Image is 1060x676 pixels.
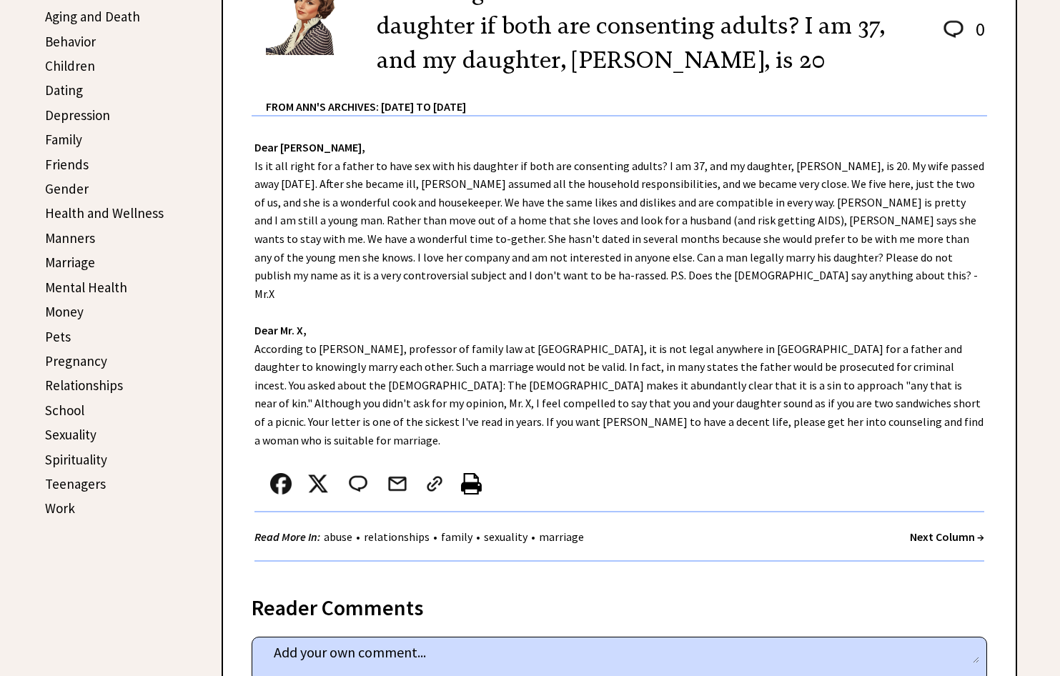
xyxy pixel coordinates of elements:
strong: Dear [PERSON_NAME], [254,140,365,154]
a: Behavior [45,33,96,50]
strong: Read More In: [254,530,320,544]
div: Is it all right for a father to have sex with his daughter if both are consenting adults? I am 37... [223,116,1016,576]
a: Mental Health [45,279,127,296]
div: • • • • [254,528,588,546]
a: Children [45,57,95,74]
a: sexuality [480,530,531,544]
a: Pregnancy [45,352,107,369]
a: Aging and Death [45,8,140,25]
a: family [437,530,476,544]
a: marriage [535,530,588,544]
img: link_02.png [424,473,445,494]
img: message_round%202.png [346,473,370,494]
a: Gender [45,180,89,197]
a: relationships [360,530,433,544]
img: x_small.png [307,473,329,494]
a: Depression [45,106,110,124]
a: Relationships [45,377,123,394]
a: Health and Wellness [45,204,164,222]
a: Manners [45,229,95,247]
img: message_round%202.png [941,18,966,41]
div: From Ann's Archives: [DATE] to [DATE] [266,77,987,115]
img: printer%20icon.png [461,473,482,494]
a: Next Column → [910,530,984,544]
a: Money [45,303,84,320]
a: abuse [320,530,356,544]
a: Spirituality [45,451,107,468]
a: Sexuality [45,426,96,443]
strong: Dear Mr. X, [254,323,307,337]
a: Dating [45,81,83,99]
a: Pets [45,328,71,345]
a: School [45,402,84,419]
a: Marriage [45,254,95,271]
a: Work [45,499,75,517]
img: facebook.png [270,473,292,494]
img: mail.png [387,473,408,494]
td: 0 [969,17,986,55]
a: Friends [45,156,89,173]
a: Family [45,131,82,148]
a: Teenagers [45,475,106,492]
div: Reader Comments [252,592,987,615]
